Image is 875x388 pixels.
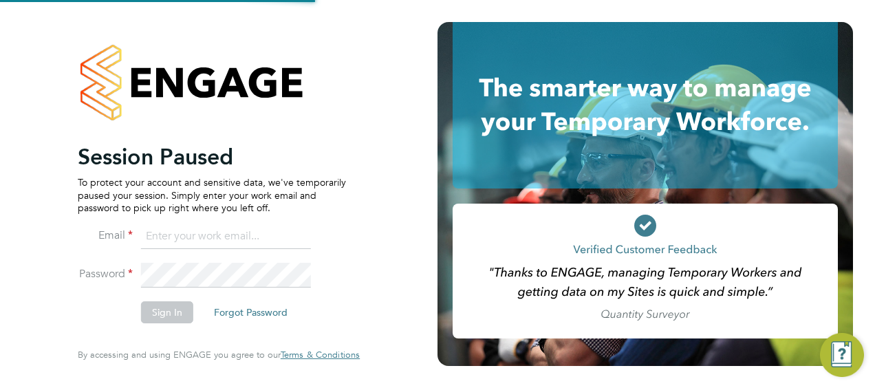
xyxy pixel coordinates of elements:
label: Password [78,267,133,281]
a: Terms & Conditions [281,349,360,360]
h2: Session Paused [78,143,346,171]
label: Email [78,228,133,243]
button: Sign In [141,301,193,323]
span: Terms & Conditions [281,349,360,360]
button: Forgot Password [203,301,299,323]
p: To protect your account and sensitive data, we've temporarily paused your session. Simply enter y... [78,176,346,214]
button: Engage Resource Center [820,333,864,377]
input: Enter your work email... [141,224,311,249]
span: By accessing and using ENGAGE you agree to our [78,349,360,360]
